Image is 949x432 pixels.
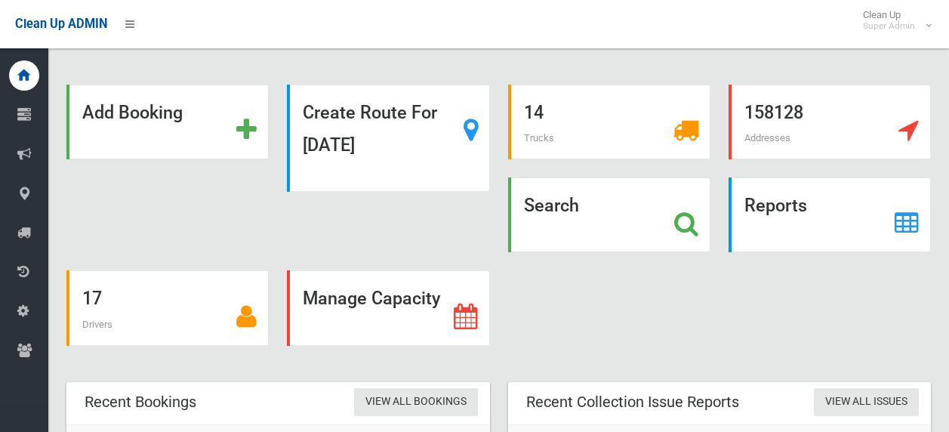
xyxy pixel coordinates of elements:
[729,85,931,159] a: 158128 Addresses
[66,270,269,345] a: 17 Drivers
[729,177,931,252] a: Reports
[82,102,183,123] strong: Add Booking
[82,319,112,330] span: Drivers
[508,177,710,252] a: Search
[287,270,489,345] a: Manage Capacity
[744,195,807,216] strong: Reports
[814,388,919,416] a: View All Issues
[855,9,930,32] span: Clean Up
[15,17,107,31] span: Clean Up ADMIN
[303,102,437,156] strong: Create Route For [DATE]
[524,195,579,216] strong: Search
[508,387,757,417] header: Recent Collection Issue Reports
[744,132,790,143] span: Addresses
[82,288,102,309] strong: 17
[508,85,710,159] a: 14 Trucks
[354,388,478,416] a: View All Bookings
[287,85,489,192] a: Create Route For [DATE]
[303,288,440,309] strong: Manage Capacity
[863,20,915,32] small: Super Admin
[744,102,803,123] strong: 158128
[66,85,269,159] a: Add Booking
[524,132,554,143] span: Trucks
[524,102,544,123] strong: 14
[66,387,214,417] header: Recent Bookings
